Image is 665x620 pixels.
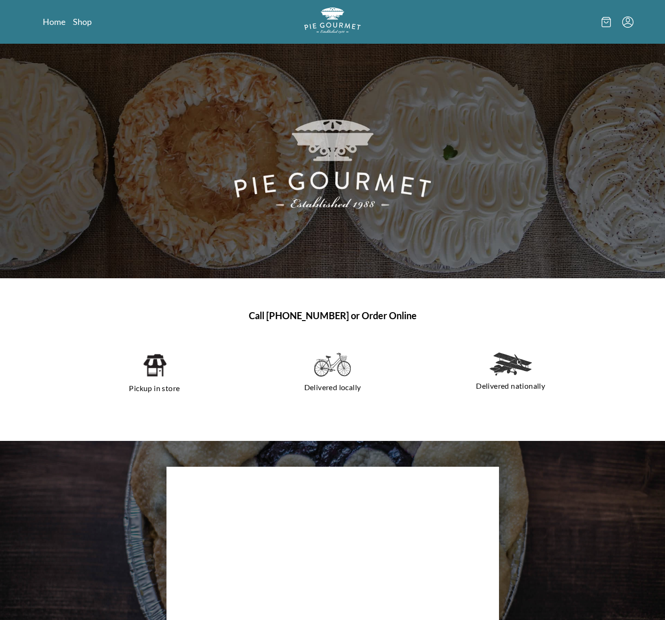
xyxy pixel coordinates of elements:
p: Delivered locally [255,380,411,395]
img: pickup in store [142,353,166,378]
img: delivered nationally [490,353,532,376]
a: Logo [304,8,361,36]
p: Pickup in store [77,381,232,396]
button: Menu [622,16,633,28]
a: Home [43,16,65,27]
p: Delivered nationally [433,378,588,393]
h1: Call [PHONE_NUMBER] or Order Online [54,308,611,322]
img: delivered locally [314,353,351,377]
a: Shop [73,16,92,27]
img: logo [304,8,361,33]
